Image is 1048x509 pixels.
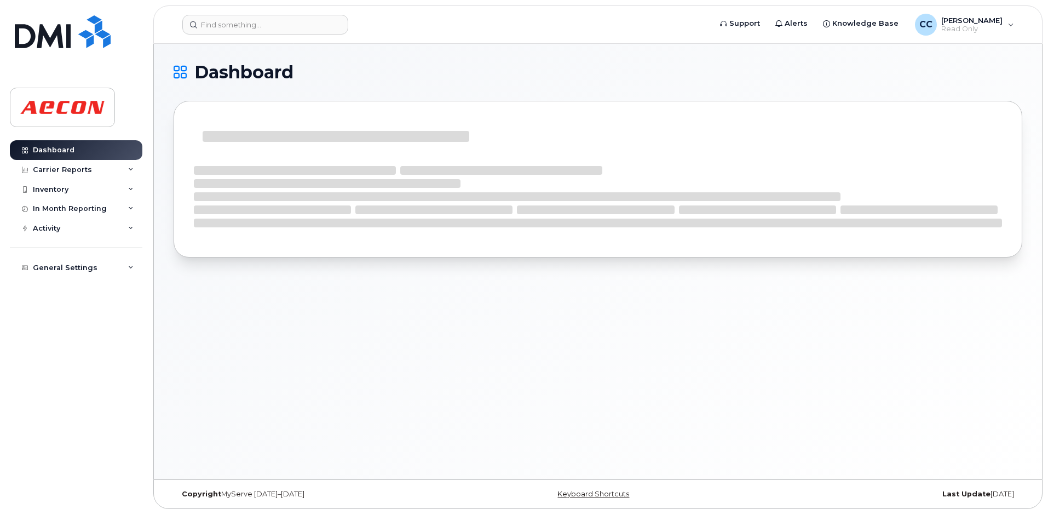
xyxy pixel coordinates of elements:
span: Dashboard [194,64,293,81]
a: Keyboard Shortcuts [557,490,629,498]
strong: Copyright [182,490,221,498]
div: MyServe [DATE]–[DATE] [174,490,457,499]
strong: Last Update [942,490,991,498]
div: [DATE] [739,490,1022,499]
